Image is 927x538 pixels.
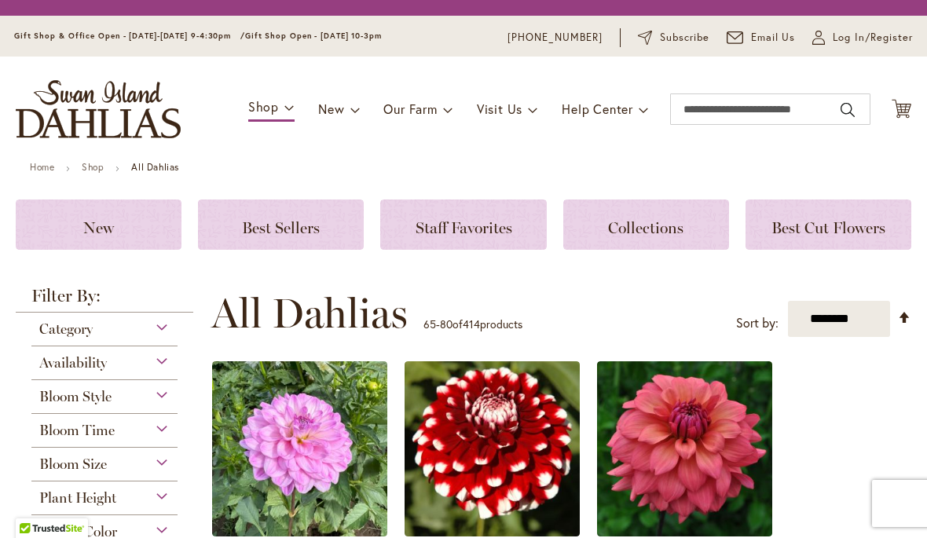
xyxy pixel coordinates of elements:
[39,456,107,473] span: Bloom Size
[39,489,116,507] span: Plant Height
[211,290,408,337] span: All Dahlias
[16,287,193,313] strong: Filter By:
[771,218,885,237] span: Best Cut Flowers
[597,361,772,536] img: CHEERS
[82,161,104,173] a: Shop
[812,30,913,46] a: Log In/Register
[248,98,279,115] span: Shop
[563,199,729,250] a: Collections
[423,312,522,337] p: - of products
[746,199,911,250] a: Best Cut Flowers
[39,388,112,405] span: Bloom Style
[841,97,855,123] button: Search
[39,422,115,439] span: Bloom Time
[380,199,546,250] a: Staff Favorites
[318,101,344,117] span: New
[12,482,56,526] iframe: Launch Accessibility Center
[383,101,437,117] span: Our Farm
[608,218,683,237] span: Collections
[131,161,179,173] strong: All Dahlias
[30,161,54,173] a: Home
[245,31,382,41] span: Gift Shop Open - [DATE] 10-3pm
[14,31,245,41] span: Gift Shop & Office Open - [DATE]-[DATE] 9-4:30pm /
[16,80,181,138] a: store logo
[212,361,387,536] img: CHARMED
[440,317,453,331] span: 80
[660,30,709,46] span: Subscribe
[463,317,480,331] span: 414
[416,218,512,237] span: Staff Favorites
[727,30,796,46] a: Email Us
[833,30,913,46] span: Log In/Register
[736,309,779,338] label: Sort by:
[477,101,522,117] span: Visit Us
[198,199,364,250] a: Best Sellers
[242,218,320,237] span: Best Sellers
[39,320,93,338] span: Category
[16,199,181,250] a: New
[83,218,114,237] span: New
[507,30,603,46] a: [PHONE_NUMBER]
[405,361,580,536] img: CHECKERS
[39,354,107,371] span: Availability
[751,30,796,46] span: Email Us
[423,317,436,331] span: 65
[638,30,709,46] a: Subscribe
[562,101,633,117] span: Help Center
